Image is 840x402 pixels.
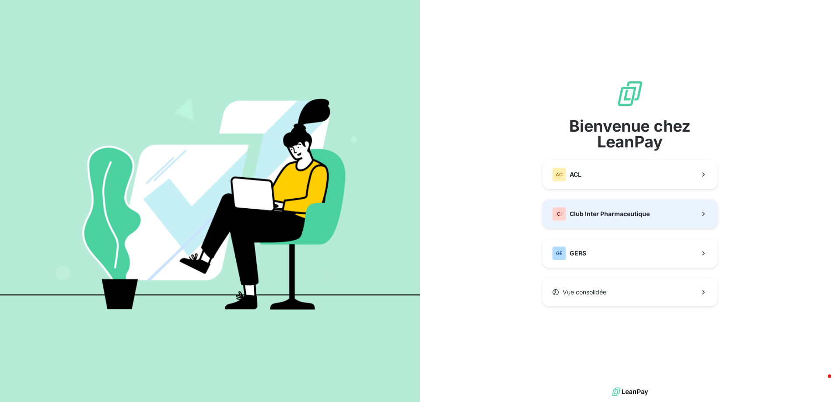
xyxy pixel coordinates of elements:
[563,288,606,297] span: Vue consolidée
[570,170,581,179] span: ACL
[542,199,717,228] button: CIClub Inter Pharmaceutique
[616,80,644,108] img: logo sigle
[612,385,648,399] img: logo
[542,278,717,306] button: Vue consolidée
[542,239,717,268] button: GEGERS
[542,118,717,150] span: Bienvenue chez LeanPay
[810,372,831,393] iframe: Intercom live chat
[542,160,717,189] button: ACACL
[552,246,566,260] div: GE
[570,210,650,218] span: Club Inter Pharmaceutique
[570,249,586,258] span: GERS
[552,168,566,182] div: AC
[552,207,566,221] div: CI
